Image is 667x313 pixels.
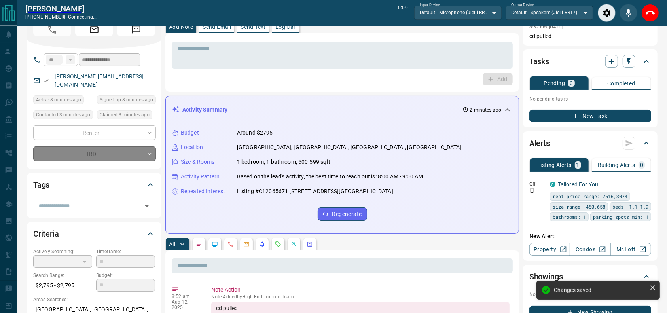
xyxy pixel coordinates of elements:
[511,2,534,8] label: Output Device
[181,143,203,152] p: Location
[196,241,202,247] svg: Notes
[36,96,81,104] span: Active 8 minutes ago
[141,201,152,212] button: Open
[529,134,651,153] div: Alerts
[97,95,156,106] div: Tue Aug 12 2025
[212,241,218,247] svg: Lead Browsing Activity
[36,111,90,119] span: Contacted 3 minutes ago
[576,162,580,168] p: 1
[554,287,646,293] div: Changes saved
[33,125,156,140] div: Renter
[237,187,393,195] p: Listing #C12065671 [STREET_ADDRESS][GEOGRAPHIC_DATA]
[182,106,227,114] p: Activity Summary
[241,24,266,30] p: Send Text
[610,243,651,256] a: Mr.Loft
[506,6,593,19] div: Default - Speakers (JieLi BR17)
[227,241,234,247] svg: Calls
[25,4,97,13] a: [PERSON_NAME]
[529,110,651,122] button: New Task
[33,110,93,121] div: Tue Aug 12 2025
[318,207,367,221] button: Regenerate
[172,102,512,117] div: Activity Summary2 minutes ago
[172,299,199,310] p: Aug 12 2025
[169,241,175,247] p: All
[529,55,549,68] h2: Tasks
[598,162,635,168] p: Building Alerts
[33,296,155,303] p: Areas Searched:
[259,241,265,247] svg: Listing Alerts
[529,188,535,193] svg: Push Notification Only
[529,32,651,40] p: cd pulled
[55,73,144,88] a: [PERSON_NAME][EMAIL_ADDRESS][DOMAIN_NAME]
[529,52,651,71] div: Tasks
[553,213,586,221] span: bathrooms: 1
[529,270,563,283] h2: Showings
[181,129,199,137] p: Budget
[620,4,637,22] div: Mute
[607,81,635,86] p: Completed
[33,248,92,255] p: Actively Searching:
[96,248,155,255] p: Timeframe:
[96,272,155,279] p: Budget:
[529,137,550,150] h2: Alerts
[598,4,616,22] div: Audio Settings
[275,24,296,30] p: Log Call
[529,93,651,105] p: No pending tasks
[33,228,59,240] h2: Criteria
[237,158,331,166] p: 1 bedroom, 1 bathroom, 500-599 sqft
[44,78,49,83] svg: Email Verified
[570,243,610,256] a: Condos
[181,173,220,181] p: Activity Pattern
[529,243,570,256] a: Property
[33,279,92,292] p: $2,795 - $2,795
[550,182,555,187] div: condos.ca
[203,24,231,30] p: Send Email
[237,143,462,152] p: [GEOGRAPHIC_DATA], [GEOGRAPHIC_DATA], [GEOGRAPHIC_DATA], [GEOGRAPHIC_DATA]
[544,80,565,86] p: Pending
[470,106,501,114] p: 2 minutes ago
[33,95,93,106] div: Tue Aug 12 2025
[420,2,440,8] label: Input Device
[529,232,651,241] p: New Alert:
[641,4,659,22] div: End Call
[612,203,648,211] span: beds: 1.1-1.9
[553,203,605,211] span: size range: 450,658
[169,24,193,30] p: Add Note
[117,23,155,36] span: Message
[33,178,49,191] h2: Tags
[237,129,273,137] p: Around $2795
[25,13,97,21] p: [PHONE_NUMBER] -
[307,241,313,247] svg: Agent Actions
[529,24,563,30] p: 8:52 am [DATE]
[275,241,281,247] svg: Requests
[33,224,155,243] div: Criteria
[211,286,510,294] p: Note Action
[398,4,407,22] p: 0:00
[181,187,225,195] p: Repeated Interest
[181,158,215,166] p: Size & Rooms
[172,294,199,299] p: 8:52 am
[529,180,545,188] p: Off
[33,146,156,161] div: TBD
[33,175,155,194] div: Tags
[414,6,502,19] div: Default - Microphone (JieLi BR17)
[291,241,297,247] svg: Opportunities
[75,23,113,36] span: Email
[211,294,510,300] p: Note Added by High End Toronto Team
[237,173,423,181] p: Based on the lead's activity, the best time to reach out is: 8:00 AM - 9:00 AM
[529,291,651,298] p: No showings booked
[558,181,598,188] a: Tailored For You
[537,162,572,168] p: Listing Alerts
[33,23,71,36] span: Call
[100,96,153,104] span: Signed up 8 minutes ago
[593,213,648,221] span: parking spots min: 1
[640,162,643,168] p: 0
[97,110,156,121] div: Tue Aug 12 2025
[553,192,627,200] span: rent price range: 2516,3074
[33,272,92,279] p: Search Range:
[68,14,97,20] span: connecting...
[100,111,150,119] span: Claimed 3 minutes ago
[243,241,250,247] svg: Emails
[570,80,573,86] p: 0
